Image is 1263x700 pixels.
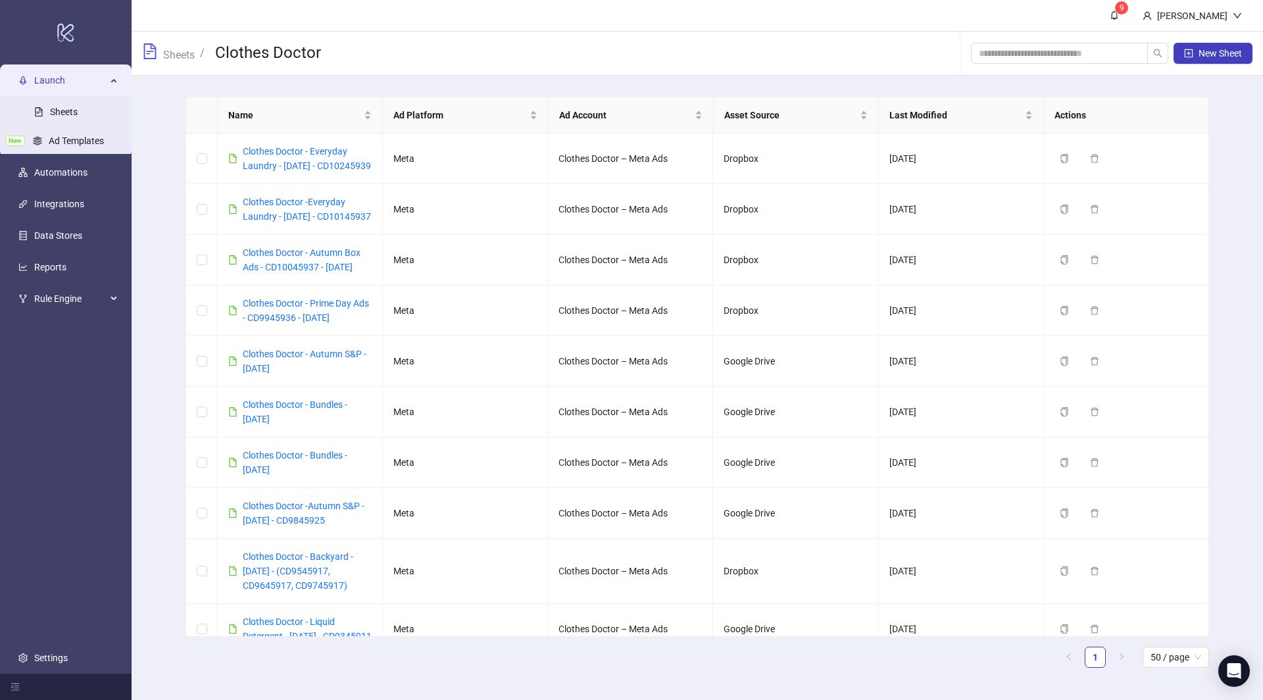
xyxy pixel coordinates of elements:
[34,262,66,272] a: Reports
[1058,647,1079,668] li: Previous Page
[1218,655,1250,687] div: Open Intercom Messenger
[383,488,548,539] td: Meta
[228,108,361,122] span: Name
[383,184,548,235] td: Meta
[383,438,548,488] td: Meta
[724,108,857,122] span: Asset Source
[228,357,237,366] span: file
[228,407,237,416] span: file
[243,349,366,374] a: Clothes Doctor - Autumn S&P - [DATE]
[548,134,713,184] td: Clothes Doctor – Meta Ads
[1060,357,1069,366] span: copy
[879,134,1044,184] td: [DATE]
[879,488,1044,539] td: [DATE]
[559,108,692,122] span: Ad Account
[713,488,878,539] td: Google Drive
[1085,647,1105,667] a: 1
[879,235,1044,286] td: [DATE]
[714,97,879,134] th: Asset Source
[243,399,347,424] a: Clothes Doctor - Bundles - [DATE]
[1090,407,1099,416] span: delete
[18,294,28,303] span: fork
[50,107,78,117] a: Sheets
[1090,357,1099,366] span: delete
[1184,49,1193,58] span: plus-square
[1151,647,1201,667] span: 50 / page
[383,134,548,184] td: Meta
[713,286,878,336] td: Dropbox
[879,286,1044,336] td: [DATE]
[383,235,548,286] td: Meta
[243,247,360,272] a: Clothes Doctor - Autumn Box Ads - CD10045937 - [DATE]
[1060,205,1069,214] span: copy
[879,336,1044,387] td: [DATE]
[879,387,1044,438] td: [DATE]
[228,205,237,214] span: file
[713,336,878,387] td: Google Drive
[1065,653,1073,661] span: left
[1060,154,1069,163] span: copy
[1143,647,1209,668] div: Page Size
[142,43,158,59] span: file-text
[1152,9,1233,23] div: [PERSON_NAME]
[34,286,107,312] span: Rule Engine
[1111,647,1132,668] button: right
[1060,624,1069,634] span: copy
[1090,205,1099,214] span: delete
[49,136,104,146] a: Ad Templates
[161,47,197,61] a: Sheets
[548,235,713,286] td: Clothes Doctor – Meta Ads
[713,235,878,286] td: Dropbox
[34,230,82,241] a: Data Stores
[383,336,548,387] td: Meta
[549,97,714,134] th: Ad Account
[215,43,321,64] h3: Clothes Doctor
[18,76,28,85] span: rocket
[1090,154,1099,163] span: delete
[1090,255,1099,264] span: delete
[1090,306,1099,315] span: delete
[11,682,20,691] span: menu-fold
[383,286,548,336] td: Meta
[1085,647,1106,668] li: 1
[713,438,878,488] td: Google Drive
[383,97,548,134] th: Ad Platform
[228,566,237,576] span: file
[243,298,369,323] a: Clothes Doctor - Prime Day Ads - CD9945936 - [DATE]
[879,184,1044,235] td: [DATE]
[34,199,84,209] a: Integrations
[383,387,548,438] td: Meta
[879,604,1044,655] td: [DATE]
[713,134,878,184] td: Dropbox
[243,616,372,641] a: Clothes Doctor - Liquid Detergent - [DATE] - CD9345911
[1060,255,1069,264] span: copy
[1060,509,1069,518] span: copy
[228,624,237,634] span: file
[1060,306,1069,315] span: copy
[228,154,237,163] span: file
[1110,11,1119,20] span: bell
[713,387,878,438] td: Google Drive
[879,539,1044,604] td: [DATE]
[1115,1,1128,14] sup: 9
[1118,653,1126,661] span: right
[243,501,364,526] a: Clothes Doctor -Autumn S&P - [DATE] - CD9845925
[1090,458,1099,467] span: delete
[1058,647,1079,668] button: left
[34,167,87,178] a: Automations
[243,551,353,591] a: Clothes Doctor - Backyard - [DATE] - (CD9545917, CD9645917, CD9745917)
[548,539,713,604] td: Clothes Doctor – Meta Ads
[1090,624,1099,634] span: delete
[1090,566,1099,576] span: delete
[1199,48,1242,59] span: New Sheet
[889,108,1022,122] span: Last Modified
[200,43,205,64] li: /
[1174,43,1252,64] button: New Sheet
[548,184,713,235] td: Clothes Doctor – Meta Ads
[243,450,347,475] a: Clothes Doctor - Bundles - [DATE]
[548,488,713,539] td: Clothes Doctor – Meta Ads
[228,509,237,518] span: file
[548,438,713,488] td: Clothes Doctor – Meta Ads
[713,184,878,235] td: Dropbox
[34,653,68,663] a: Settings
